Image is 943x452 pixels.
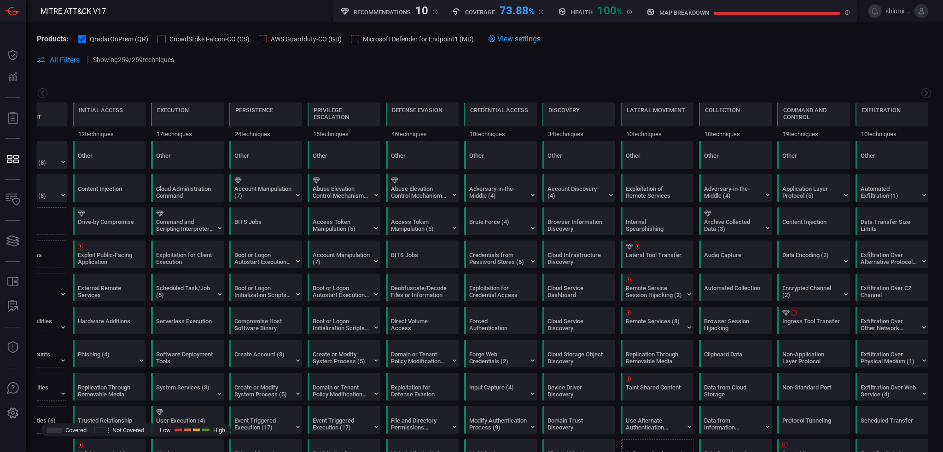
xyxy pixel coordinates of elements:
[151,141,224,169] div: Other
[704,318,762,332] div: Browser Session Hijacking
[542,126,615,141] div: 34 techniques
[861,384,918,398] div: Exfiltration Over Web Service (4)
[626,185,683,199] div: Exploitation of Remote Services
[37,34,69,43] span: Products:
[151,207,224,235] div: T1059: Command and Scripting Interpreter
[386,307,459,334] div: T1006: Direct Volume Access
[2,230,24,252] button: Cards
[2,271,24,293] button: Rule Catalog
[2,402,24,424] button: Preferences
[626,318,683,332] div: Remote Services (8)
[542,307,615,334] div: T1526: Cloud Service Discovery
[151,174,224,202] div: T1651: Cloud Administration Command
[856,103,928,141] div: TA0010: Exfiltration
[621,207,693,235] div: T1534: Internal Spearphishing
[597,4,623,15] div: 100
[391,285,448,298] div: Deobfuscate/Decode Files or Information
[156,285,214,298] div: Scheduled Task/Job (5)
[73,207,146,235] div: T1189: Drive-by Compromise
[73,307,146,334] div: T1200: Hardware Additions
[37,56,80,64] button: All Filters
[229,340,302,367] div: T1136: Create Account
[73,240,146,268] div: T1190: Exploit Public-Facing Application
[391,351,448,365] div: Domain or Tenant Policy Modification (2)
[308,340,380,367] div: T1543: Create or Modify System Process
[617,6,623,16] span: %
[151,126,224,141] div: 17 techniques
[151,240,224,268] div: T1203: Exploitation for Client Execution
[259,34,342,43] button: AWS Guardduty-CO (GD)
[386,274,459,301] div: T1140: Deobfuscate/Decode Files or Information
[229,406,302,434] div: T1546: Event Triggered Execution
[621,340,693,367] div: T1091: Replication Through Removable Media
[464,126,537,141] div: 18 techniques
[213,427,225,434] span: High
[542,406,615,434] div: T1482: Domain Trust Discovery
[229,240,302,268] div: T1547: Boot or Logon Autostart Execution
[151,406,224,434] div: T1204: User Execution
[885,7,911,15] span: shlomi.dr
[699,307,772,334] div: T1185: Browser Session Hijacking
[626,285,683,298] div: Remote Service Session Hijacking (2)
[78,185,135,199] div: Content Injection
[156,252,214,265] div: Exploitation for Client Execution
[386,373,459,401] div: T1211: Exploitation for Defense Evasion
[470,107,528,114] div: Credential Access
[234,152,292,166] div: Other
[464,373,537,401] div: T1056: Input Capture
[2,189,24,211] button: Inventory
[391,417,448,431] div: File and Directory Permissions Modification (2)
[777,240,850,268] div: T1132: Data Encoding
[542,103,615,141] div: TA0007: Discovery
[112,427,144,434] span: Not Covered
[313,351,370,365] div: Create or Modify System Process (5)
[464,340,537,367] div: T1606: Forge Web Credentials
[235,107,273,114] div: Persistence
[73,126,146,141] div: 12 techniques
[156,318,214,332] div: Serverless Execution
[542,274,615,301] div: T1538: Cloud Service Dashboard
[234,252,292,265] div: Boot or Logon Autostart Execution (14)
[500,4,535,15] div: 73.88
[469,218,527,232] div: Brute Force (4)
[169,35,250,43] span: CrowdStrike Falcon-CO (CS)
[2,337,24,359] button: Threat Intelligence
[351,34,474,43] button: Microsoft Defender for Endpoint1 (MD)
[78,384,135,398] div: Replication Through Removable Media
[469,417,527,431] div: Modify Authentication Process (9)
[464,274,537,301] div: T1212: Exploitation for Credential Access
[705,107,740,114] div: Collection
[229,373,302,401] div: T1543: Create or Modify System Process
[229,174,302,202] div: T1098: Account Manipulation
[78,34,148,43] button: QradarOnPrem (QR)
[308,240,380,268] div: T1098: Account Manipulation
[386,240,459,268] div: T1197: BITS Jobs
[777,274,850,301] div: T1573: Encrypted Channel
[386,126,459,141] div: 46 techniques
[313,318,370,332] div: Boot or Logon Initialization Scripts (5)
[861,252,918,265] div: Exfiltration Over Alternative Protocol (3)
[469,318,527,332] div: Forced Authentication
[699,340,772,367] div: T1115: Clipboard Data
[229,126,302,141] div: 24 techniques
[782,285,840,298] div: Encrypted Channel (2)
[704,285,762,298] div: Automated Collection
[229,307,302,334] div: T1554: Compromise Host Software Binary
[862,107,901,114] div: Exfiltration
[621,103,693,141] div: TA0008: Lateral Movement
[547,417,605,431] div: Domain Trust Discovery
[777,126,850,141] div: 19 techniques
[699,141,772,169] div: Other
[547,152,605,166] div: Other
[313,252,370,265] div: Account Manipulation (7)
[234,218,292,232] div: BITS Jobs
[542,174,615,202] div: T1087: Account Discovery
[151,373,224,401] div: T1569: System Services
[78,285,135,298] div: External Remote Services
[571,9,593,16] h5: Health
[469,351,527,365] div: Forge Web Credentials (2)
[542,207,615,235] div: T1217: Browser Information Discovery
[78,417,135,431] div: Trusted Relationship
[464,141,537,169] div: Other
[65,427,87,434] span: Covered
